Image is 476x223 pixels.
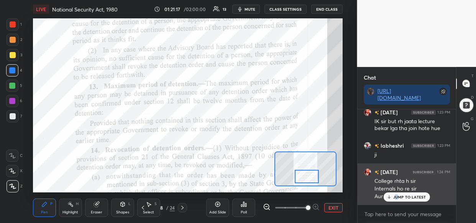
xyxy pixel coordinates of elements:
div: 4 [6,64,22,77]
div: Internals ho re sir [374,185,450,193]
div: 7 [7,110,22,122]
div: / [166,205,168,210]
h6: [DATE] [379,108,398,116]
div: Add Slide [209,210,226,214]
div: H [76,202,79,206]
div: Select [143,210,154,214]
img: no-rating-badge.077c3623.svg [374,144,379,148]
img: no-rating-badge.077c3623.svg [374,170,379,174]
div: 24 [170,204,175,211]
div: S [154,202,157,206]
div: L [128,202,131,206]
span: mute [245,7,255,12]
h4: National Security Act, 1980 [52,6,118,13]
h6: labheshri [379,142,404,150]
div: ji [374,151,450,159]
div: Poll [241,210,247,214]
div: 6 [6,95,22,107]
img: 42d4954ad5014f15967494eeda531672.jpg [364,108,371,116]
p: Chat [358,67,382,88]
div: Pen [41,210,48,214]
div: Aur assingment [374,193,450,200]
p: JUMP TO LATEST [393,195,426,199]
a: [URL][DOMAIN_NAME] [378,87,421,101]
div: 13 [223,7,226,11]
div: IK sir but rh jaata lecture bekar lga tha join hote hue [374,118,450,132]
div: Shapes [116,210,129,214]
img: 4P8fHbbgJtejmAAAAAElFTkSuQmCC [411,110,436,114]
button: End Class [311,5,343,14]
p: G [471,116,474,122]
h6: [DATE] [379,168,398,176]
div: LIVE [33,5,49,14]
div: P [50,202,53,206]
div: 1:24 PM [437,169,450,174]
div: X [6,165,23,177]
div: Z [7,180,23,192]
img: 4P8fHbbgJtejmAAAAAElFTkSuQmCC [411,169,435,174]
div: Highlight [62,210,78,214]
div: 1:23 PM [437,143,450,148]
img: 42d4954ad5014f15967494eeda531672.jpg [364,168,371,176]
div: 5 [6,80,22,92]
img: 6d54834aa1f047c0ad60d62d37c27715.jpg [364,142,371,149]
div: grid [358,109,456,205]
p: D [471,94,474,100]
div: C [6,150,23,162]
button: CLASS SETTINGS [264,5,307,14]
div: 3 [7,49,22,61]
div: 18 [157,205,164,210]
p: T [471,73,474,79]
img: 2b9392717e4c4b858f816e17e63d45df.jpg [367,88,374,95]
div: 1:23 PM [437,110,450,114]
div: Eraser [91,210,102,214]
button: EXIT [324,203,343,212]
img: no-rating-badge.077c3623.svg [374,111,379,115]
div: 2 [7,34,22,46]
div: 1 [7,18,22,31]
img: 4P8fHbbgJtejmAAAAAElFTkSuQmCC [411,143,436,148]
button: mute [232,5,260,14]
div: College rhta h sir [374,177,450,185]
